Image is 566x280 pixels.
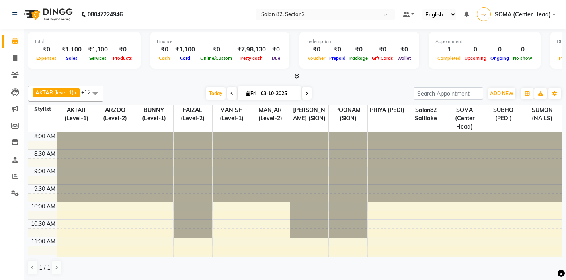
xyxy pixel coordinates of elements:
span: Sales [64,55,80,61]
span: Ongoing [488,55,511,61]
div: Finance [157,38,283,45]
span: AKTAR (level-1) [35,89,74,96]
div: ₹0 [198,45,234,54]
span: PRIYA (PEDI) [368,105,406,115]
button: ADD NEW [488,88,515,99]
div: 10:00 AM [29,202,57,211]
span: SUBHO (PEDI) [484,105,523,123]
span: SUMON (NAILS) [523,105,562,123]
div: 11:00 AM [29,237,57,246]
div: Appointment [435,38,534,45]
span: 1 / 1 [39,264,50,272]
img: logo [20,3,75,25]
div: ₹0 [327,45,347,54]
div: ₹0 [395,45,413,54]
div: ₹0 [347,45,370,54]
span: Cash [157,55,172,61]
div: ₹1,100 [59,45,85,54]
span: Services [87,55,109,61]
span: Upcoming [463,55,488,61]
div: 0 [463,45,488,54]
span: No show [511,55,534,61]
input: 2025-10-03 [258,88,298,100]
span: Gift Cards [370,55,395,61]
div: 0 [511,45,534,54]
div: Total [34,38,134,45]
a: x [74,89,77,96]
span: Card [178,55,192,61]
div: ₹0 [370,45,395,54]
span: ARZOO (level-2) [96,105,135,123]
div: ₹0 [306,45,327,54]
div: 8:30 AM [33,150,57,158]
div: ₹0 [111,45,134,54]
span: Due [270,55,282,61]
span: +12 [81,89,97,95]
span: FAIZAL (level-2) [174,105,212,123]
div: ₹1,100 [85,45,111,54]
div: 10:30 AM [29,220,57,228]
span: MANJAR (Level-2) [251,105,290,123]
span: Fri [244,90,258,96]
span: AKTAR (level-1) [57,105,96,123]
span: BUNNY (level-1) [135,105,174,123]
span: Online/Custom [198,55,234,61]
div: ₹0 [34,45,59,54]
span: Petty cash [238,55,265,61]
div: 8:00 AM [33,132,57,141]
span: Voucher [306,55,327,61]
div: 11:30 AM [29,255,57,263]
div: 1 [435,45,463,54]
span: POONAM (SKIN) [329,105,367,123]
span: ADD NEW [490,90,513,96]
img: SOMA (Center Head) [477,7,491,21]
span: Salon82 saltlake [406,105,445,123]
div: ₹7,98,130 [234,45,269,54]
div: 9:00 AM [33,167,57,176]
div: 9:30 AM [33,185,57,193]
div: 0 [488,45,511,54]
span: Products [111,55,134,61]
div: ₹1,100 [172,45,198,54]
span: SOMA (Center Head) [445,105,484,132]
div: ₹0 [157,45,172,54]
span: MANISH (level-1) [213,105,251,123]
div: Redemption [306,38,413,45]
span: Expenses [34,55,59,61]
div: ₹0 [269,45,283,54]
span: Today [206,87,226,100]
b: 08047224946 [88,3,123,25]
span: Wallet [395,55,413,61]
span: [PERSON_NAME] (SKIN) [290,105,329,123]
div: Stylist [28,105,57,114]
span: Package [347,55,370,61]
input: Search Appointment [414,87,483,100]
span: SOMA (Center Head) [495,10,551,19]
span: Completed [435,55,463,61]
span: Prepaid [327,55,347,61]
